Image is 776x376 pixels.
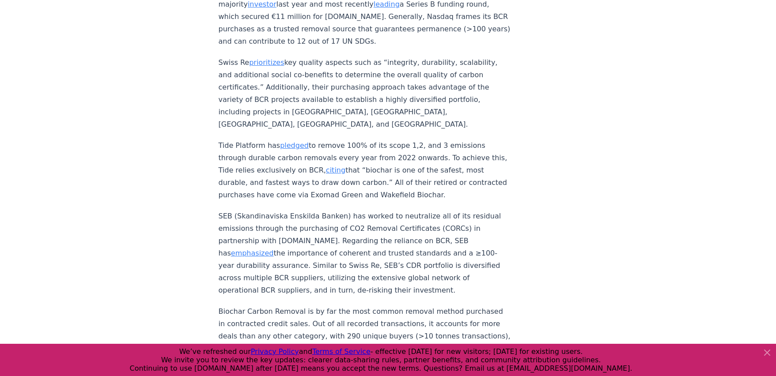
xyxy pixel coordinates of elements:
p: SEB (Skandinaviska Enskilda Banken) has worked to neutralize all of its residual emissions throug... [219,210,511,297]
p: Swiss Re key quality aspects such as “integrity, durability, scalability, and additional social c... [219,56,511,131]
a: pledged [280,141,309,150]
a: citing [326,166,345,174]
a: prioritizes [249,58,284,67]
p: Tide Platform has to remove 100% of its scope 1,2, and 3 emissions through durable carbon removal... [219,139,511,201]
a: emphasized [231,249,274,257]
